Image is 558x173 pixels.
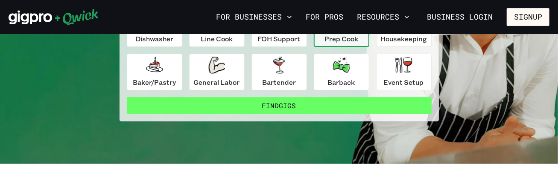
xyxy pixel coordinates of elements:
[258,34,301,44] p: FOH Support
[127,97,432,114] button: FindGigs
[376,54,432,90] button: Event Setup
[380,34,427,44] p: Housekeeping
[262,77,296,87] p: Bartender
[189,54,245,90] button: General Labor
[314,54,369,90] button: Barback
[127,54,182,90] button: Baker/Pastry
[324,34,358,44] p: Prep Cook
[302,10,347,24] a: For Pros
[507,8,549,26] button: Signup
[420,8,500,26] a: Business Login
[251,54,307,90] button: Bartender
[384,77,424,87] p: Event Setup
[213,10,295,24] button: For Businesses
[194,77,240,87] p: General Labor
[133,77,176,87] p: Baker/Pastry
[353,10,413,24] button: Resources
[201,34,233,44] p: Line Cook
[135,34,173,44] p: Dishwasher
[328,77,355,87] p: Barback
